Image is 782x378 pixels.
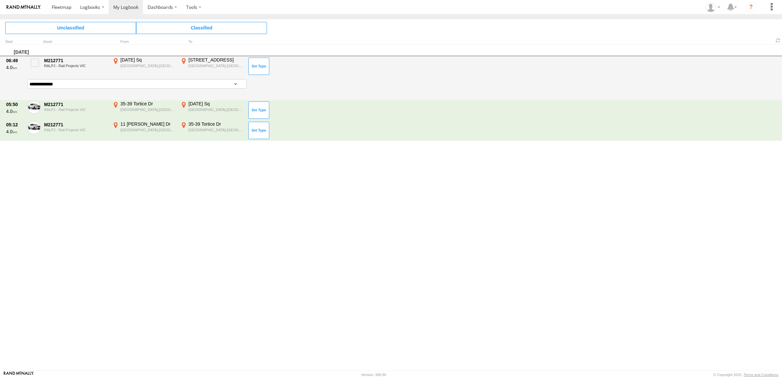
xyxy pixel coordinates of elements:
div: Asset [43,40,109,44]
div: [GEOGRAPHIC_DATA],[GEOGRAPHIC_DATA] [120,128,176,132]
label: Click to View Event Location [179,121,245,140]
div: RALPJ - Rail Projects VIC [44,108,108,112]
a: Terms and Conditions [744,373,778,377]
div: 4.0 [6,129,24,135]
label: Click to View Event Location [111,101,177,120]
div: Click to Sort [5,40,25,44]
label: Click to View Event Location [111,121,177,140]
div: 11 [PERSON_NAME] Dr [120,121,176,127]
label: Click to View Event Location [111,57,177,76]
div: [DATE] Sq [188,101,244,107]
label: Click to View Event Location [179,101,245,120]
div: 35-39 Tortice Dr [188,121,244,127]
div: [GEOGRAPHIC_DATA],[GEOGRAPHIC_DATA] [188,107,244,112]
div: 4.0 [6,108,24,114]
div: Version: 308.00 [361,373,386,377]
div: To [179,40,245,44]
div: 35-39 Tortice Dr [120,101,176,107]
div: M212771 [44,122,108,128]
div: Andrew Stead [703,2,722,12]
label: Click to View Event Location [179,57,245,76]
div: RALPJ - Rail Projects VIC [44,128,108,132]
div: [GEOGRAPHIC_DATA],[GEOGRAPHIC_DATA] [120,63,176,68]
div: [GEOGRAPHIC_DATA],[GEOGRAPHIC_DATA] [188,128,244,132]
i: ? [746,2,756,12]
div: M212771 [44,58,108,63]
button: Click to Set [248,122,269,139]
div: 4.0 [6,64,24,70]
img: rand-logo.svg [7,5,41,9]
div: © Copyright 2025 - [713,373,778,377]
div: [GEOGRAPHIC_DATA],[GEOGRAPHIC_DATA] [188,63,244,68]
a: Visit our Website [4,371,34,378]
div: M212771 [44,101,108,107]
button: Click to Set [248,58,269,75]
button: Click to Set [248,101,269,118]
span: Refresh [774,37,782,44]
div: From [111,40,177,44]
span: Click to view Unclassified Trips [5,22,136,34]
div: RALPJ - Rail Projects VIC [44,64,108,68]
div: 05:50 [6,101,24,107]
div: 06:49 [6,58,24,63]
span: Click to view Classified Trips [136,22,267,34]
div: [GEOGRAPHIC_DATA],[GEOGRAPHIC_DATA] [120,107,176,112]
div: [DATE] Sq [120,57,176,63]
div: 05:12 [6,122,24,128]
div: [STREET_ADDRESS] [188,57,244,63]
